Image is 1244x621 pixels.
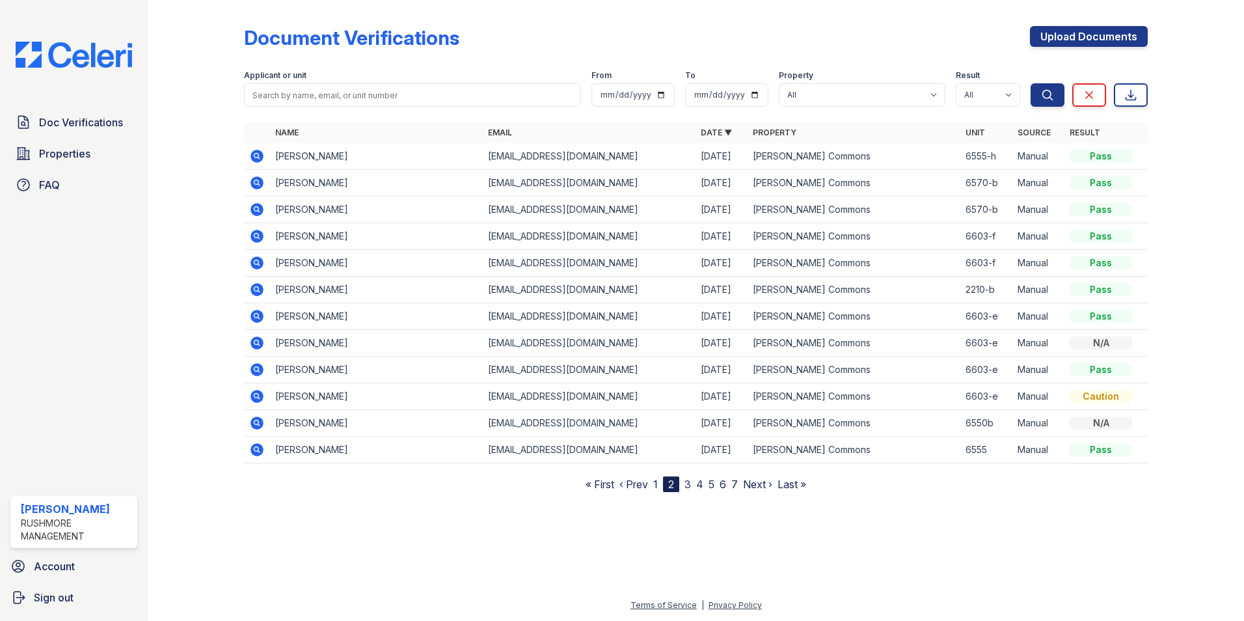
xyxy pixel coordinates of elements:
[696,437,748,463] td: [DATE]
[1012,330,1064,357] td: Manual
[270,170,483,197] td: [PERSON_NAME]
[270,277,483,303] td: [PERSON_NAME]
[696,410,748,437] td: [DATE]
[748,197,960,223] td: [PERSON_NAME] Commons
[696,197,748,223] td: [DATE]
[1070,128,1100,137] a: Result
[270,437,483,463] td: [PERSON_NAME]
[748,330,960,357] td: [PERSON_NAME] Commons
[244,70,306,81] label: Applicant or unit
[270,303,483,330] td: [PERSON_NAME]
[39,115,123,130] span: Doc Verifications
[779,70,813,81] label: Property
[696,170,748,197] td: [DATE]
[709,600,762,610] a: Privacy Policy
[960,143,1012,170] td: 6555-h
[5,42,142,68] img: CE_Logo_Blue-a8612792a0a2168367f1c8372b55b34899dd931a85d93a1a3d3e32e68fde9ad4.png
[1070,256,1132,269] div: Pass
[483,197,696,223] td: [EMAIL_ADDRESS][DOMAIN_NAME]
[270,223,483,250] td: [PERSON_NAME]
[1030,26,1148,47] a: Upload Documents
[5,585,142,611] button: Sign out
[960,170,1012,197] td: 6570-b
[1070,283,1132,296] div: Pass
[270,330,483,357] td: [PERSON_NAME]
[483,303,696,330] td: [EMAIL_ADDRESS][DOMAIN_NAME]
[10,172,137,198] a: FAQ
[483,250,696,277] td: [EMAIL_ADDRESS][DOMAIN_NAME]
[960,303,1012,330] td: 6603-e
[270,357,483,383] td: [PERSON_NAME]
[483,383,696,410] td: [EMAIL_ADDRESS][DOMAIN_NAME]
[748,143,960,170] td: [PERSON_NAME] Commons
[1012,437,1064,463] td: Manual
[630,600,697,610] a: Terms of Service
[748,437,960,463] td: [PERSON_NAME] Commons
[748,250,960,277] td: [PERSON_NAME] Commons
[244,26,459,49] div: Document Verifications
[960,357,1012,383] td: 6603-e
[696,303,748,330] td: [DATE]
[960,437,1012,463] td: 6555
[483,437,696,463] td: [EMAIL_ADDRESS][DOMAIN_NAME]
[748,410,960,437] td: [PERSON_NAME] Commons
[960,250,1012,277] td: 6603-f
[696,357,748,383] td: [DATE]
[777,478,806,491] a: Last »
[1012,383,1064,410] td: Manual
[270,197,483,223] td: [PERSON_NAME]
[753,128,796,137] a: Property
[1070,310,1132,323] div: Pass
[956,70,980,81] label: Result
[696,383,748,410] td: [DATE]
[10,141,137,167] a: Properties
[270,143,483,170] td: [PERSON_NAME]
[701,128,732,137] a: Date ▼
[663,476,679,492] div: 2
[10,109,137,135] a: Doc Verifications
[270,250,483,277] td: [PERSON_NAME]
[696,143,748,170] td: [DATE]
[1012,250,1064,277] td: Manual
[696,250,748,277] td: [DATE]
[270,383,483,410] td: [PERSON_NAME]
[586,478,614,491] a: « First
[483,330,696,357] td: [EMAIL_ADDRESS][DOMAIN_NAME]
[720,478,726,491] a: 6
[743,478,772,491] a: Next ›
[39,177,60,193] span: FAQ
[21,501,132,517] div: [PERSON_NAME]
[1070,337,1132,350] div: N/A
[483,143,696,170] td: [EMAIL_ADDRESS][DOMAIN_NAME]
[748,223,960,250] td: [PERSON_NAME] Commons
[34,590,74,605] span: Sign out
[685,70,696,81] label: To
[960,383,1012,410] td: 6603-e
[748,303,960,330] td: [PERSON_NAME] Commons
[960,223,1012,250] td: 6603-f
[1070,417,1132,430] div: N/A
[960,277,1012,303] td: 2210-b
[1070,443,1132,456] div: Pass
[483,170,696,197] td: [EMAIL_ADDRESS][DOMAIN_NAME]
[748,277,960,303] td: [PERSON_NAME] Commons
[1012,410,1064,437] td: Manual
[960,410,1012,437] td: 6550b
[684,478,691,491] a: 3
[701,600,704,610] div: |
[275,128,299,137] a: Name
[483,410,696,437] td: [EMAIL_ADDRESS][DOMAIN_NAME]
[1012,277,1064,303] td: Manual
[591,70,612,81] label: From
[39,146,90,161] span: Properties
[1012,170,1064,197] td: Manual
[709,478,714,491] a: 5
[696,223,748,250] td: [DATE]
[1018,128,1051,137] a: Source
[483,277,696,303] td: [EMAIL_ADDRESS][DOMAIN_NAME]
[653,478,658,491] a: 1
[696,277,748,303] td: [DATE]
[1070,176,1132,189] div: Pass
[696,478,703,491] a: 4
[483,357,696,383] td: [EMAIL_ADDRESS][DOMAIN_NAME]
